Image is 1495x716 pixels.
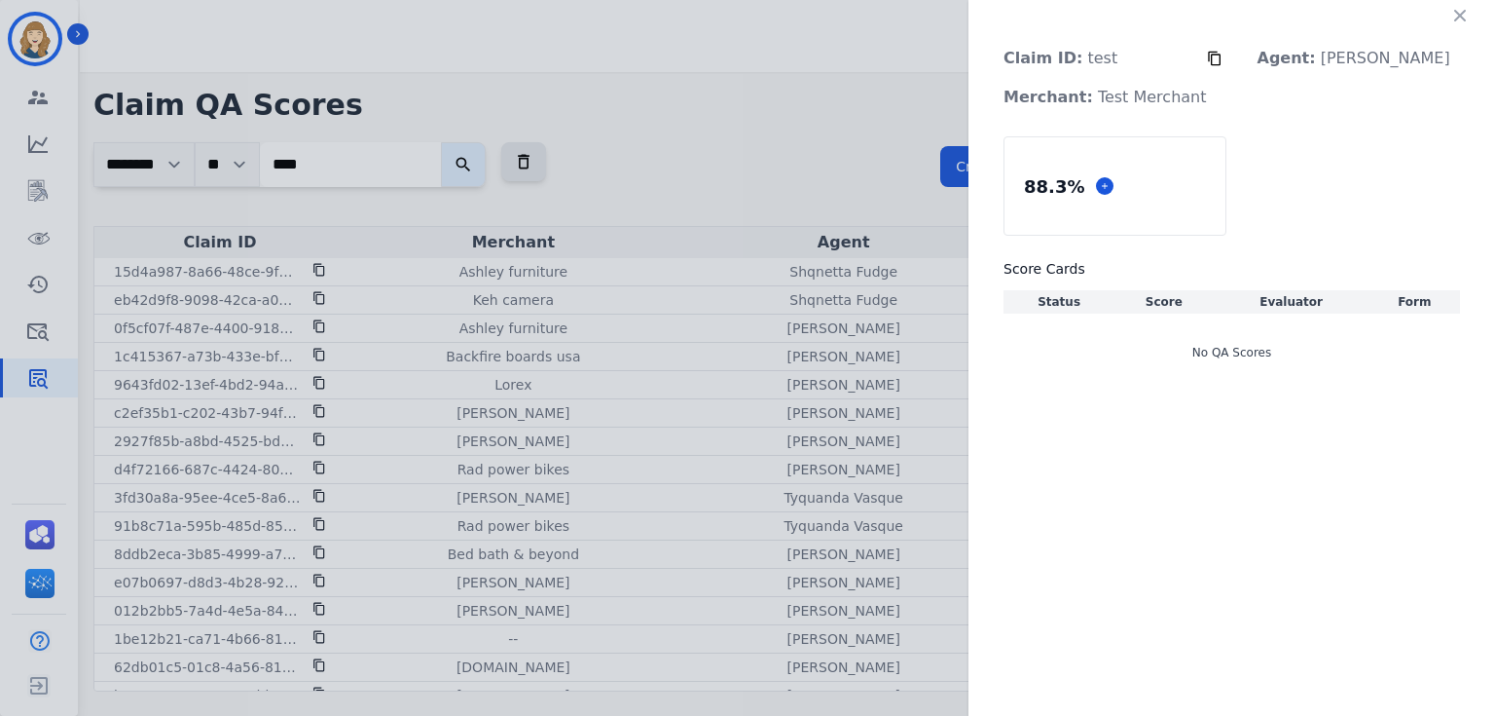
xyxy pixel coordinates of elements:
div: No QA Scores [1003,325,1460,380]
p: [PERSON_NAME] [1242,39,1466,78]
th: Evaluator [1214,290,1369,314]
strong: Claim ID: [1003,49,1082,67]
strong: Agent: [1258,49,1316,67]
strong: Merchant: [1003,88,1093,106]
th: Score [1114,290,1213,314]
div: 88.3 % [1020,170,1088,204]
p: Test Merchant [988,78,1222,117]
p: test [988,39,1133,78]
th: Status [1003,290,1114,314]
th: Form [1369,290,1460,314]
h3: Score Cards [1003,259,1460,279]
